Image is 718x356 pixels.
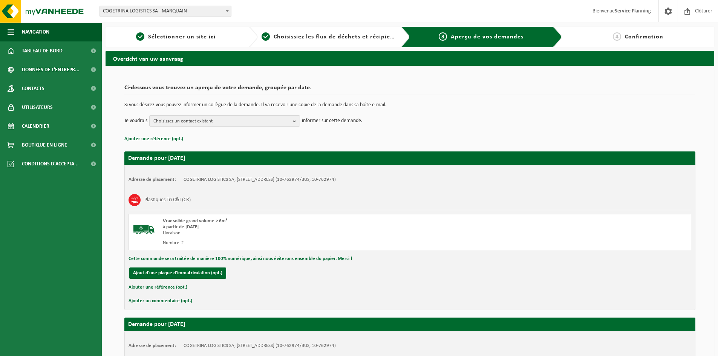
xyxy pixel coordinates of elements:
[129,343,176,348] strong: Adresse de placement:
[163,240,440,246] div: Nombre: 2
[22,154,79,173] span: Conditions d'accepta...
[124,102,695,108] p: Si vous désirez vous pouvez informer un collègue de la demande. Il va recevoir une copie de la de...
[302,115,363,127] p: informer sur cette demande.
[100,6,231,17] span: COGETRINA LOGISTICS SA - MARQUAIN
[439,32,447,41] span: 3
[148,34,216,40] span: Sélectionner un site ici
[144,194,191,206] h3: Plastiques Tri C&I (CR)
[262,32,270,41] span: 2
[163,230,440,236] div: Livraison
[163,218,227,223] span: Vrac solide grand volume > 6m³
[274,34,399,40] span: Choisissiez les flux de déchets et récipients
[22,79,44,98] span: Contacts
[22,41,63,60] span: Tableau de bord
[22,60,80,79] span: Données de l'entrepr...
[451,34,524,40] span: Aperçu de vos demandes
[22,98,53,117] span: Utilisateurs
[129,296,192,306] button: Ajouter un commentaire (opt.)
[129,254,352,264] button: Cette commande sera traitée de manière 100% numérique, ainsi nous éviterons ensemble du papier. M...
[262,32,395,41] a: 2Choisissiez les flux de déchets et récipients
[184,343,336,349] td: COGETRINA LOGISTICS SA, [STREET_ADDRESS] (10-762974/BUS, 10-762974)
[124,115,147,127] p: Je voudrais
[129,283,187,292] button: Ajouter une référence (opt.)
[133,218,155,241] img: BL-SO-LV.png
[22,23,49,41] span: Navigation
[129,177,176,182] strong: Adresse de placement:
[129,267,226,279] button: Ajout d'une plaque d'immatriculation (opt.)
[149,115,300,127] button: Choisissez un contact existant
[136,32,144,41] span: 1
[22,136,67,154] span: Boutique en ligne
[163,225,199,229] strong: à partir de [DATE]
[128,155,185,161] strong: Demande pour [DATE]
[615,8,651,14] strong: Service Planning
[106,51,714,66] h2: Overzicht van uw aanvraag
[124,85,695,95] h2: Ci-dessous vous trouvez un aperçu de votre demande, groupée par date.
[124,134,183,144] button: Ajouter une référence (opt.)
[625,34,663,40] span: Confirmation
[109,32,243,41] a: 1Sélectionner un site ici
[22,117,49,136] span: Calendrier
[184,177,336,183] td: COGETRINA LOGISTICS SA, [STREET_ADDRESS] (10-762974/BUS, 10-762974)
[153,116,290,127] span: Choisissez un contact existant
[100,6,231,17] span: COGETRINA LOGISTICS SA - MARQUAIN
[128,321,185,327] strong: Demande pour [DATE]
[613,32,621,41] span: 4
